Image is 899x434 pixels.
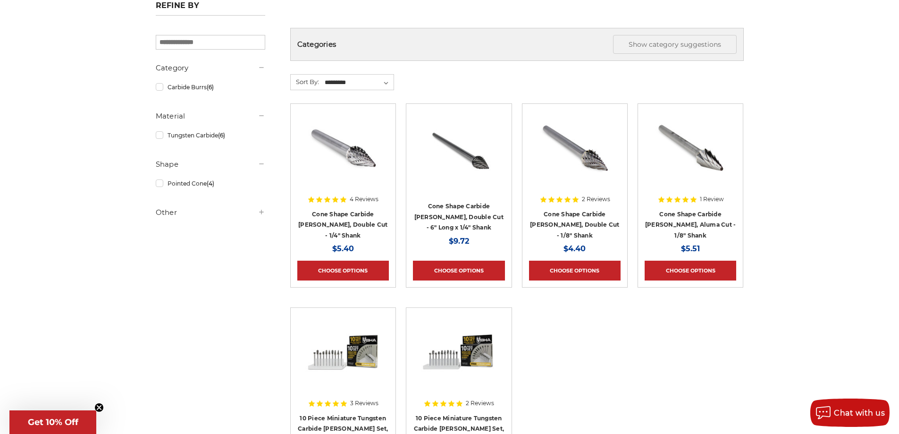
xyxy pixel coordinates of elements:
select: Sort By: [323,76,394,90]
h5: Shape [156,159,265,170]
h5: Other [156,207,265,218]
img: BHA Aluma Cut Mini Carbide Burr Set, 1/8" Shank [421,315,496,390]
img: cone burr for aluminum [653,111,728,186]
span: $9.72 [449,237,469,246]
h5: Categories [297,35,737,54]
button: Chat with us [810,399,890,427]
a: Cone Shape Carbide [PERSON_NAME], Double Cut - 1/8" Shank [530,211,619,239]
h5: Material [156,111,265,122]
a: Cone Shape Carbide [PERSON_NAME], Aluma Cut - 1/8" Shank [645,211,736,239]
a: Choose Options [529,261,621,281]
a: SM-4 pointed cone shape carbide burr 1/4" shank [297,111,389,202]
a: BHA Aluma Cut Mini Carbide Burr Set, 1/8" Shank [413,315,504,406]
img: CBSM-5DL Long reach double cut carbide rotary burr, cone shape 1/4 inch shank [421,111,496,186]
label: Sort By: [291,75,319,89]
button: Show category suggestions [613,35,737,54]
a: Choose Options [297,261,389,281]
button: Close teaser [94,403,104,412]
img: SM-4 pointed cone shape carbide burr 1/4" shank [305,111,381,186]
span: (6) [207,84,214,91]
a: BHA Double Cut Mini Carbide Burr Set, 1/8" Shank [297,315,389,406]
img: CBSM-51D pointed cone shape carbide burr 1/8" shank [537,111,613,186]
a: Cone Shape Carbide [PERSON_NAME], Double Cut - 1/4" Shank [298,211,387,239]
a: cone burr for aluminum [645,111,736,202]
span: (4) [207,180,214,187]
a: CBSM-5DL Long reach double cut carbide rotary burr, cone shape 1/4 inch shank [413,111,504,202]
a: Choose Options [645,261,736,281]
a: Cone Shape Carbide [PERSON_NAME], Double Cut - 6" Long x 1/4" Shank [414,203,504,231]
a: CBSM-51D pointed cone shape carbide burr 1/8" shank [529,111,621,202]
a: Tungsten Carbide [156,127,265,144]
span: Chat with us [834,408,885,417]
a: Carbide Burrs [156,79,265,95]
h5: Category [156,62,265,74]
div: Get 10% OffClose teaser [9,410,96,434]
span: (6) [218,132,225,139]
a: Pointed Cone [156,175,265,192]
img: BHA Double Cut Mini Carbide Burr Set, 1/8" Shank [305,315,381,390]
h5: Refine by [156,1,265,16]
span: $5.51 [681,244,700,253]
span: Get 10% Off [28,417,78,427]
span: $4.40 [563,244,586,253]
a: Choose Options [413,261,504,281]
span: $5.40 [332,244,354,253]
